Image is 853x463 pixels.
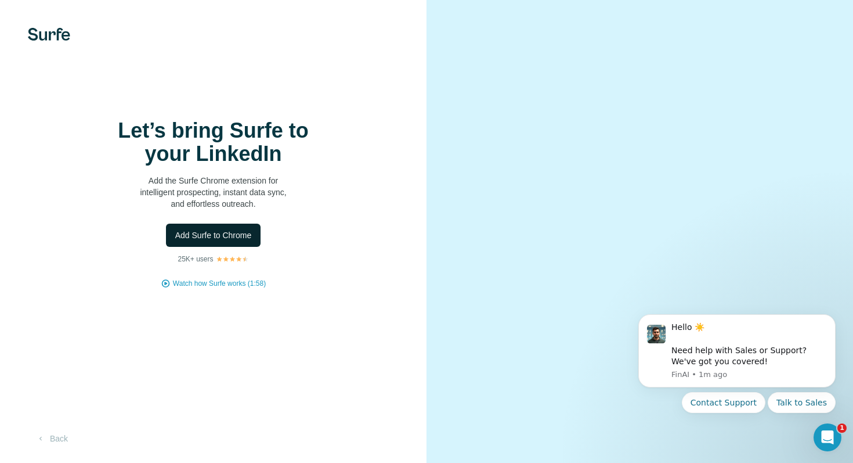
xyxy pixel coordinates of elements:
span: 1 [837,423,847,433]
button: Back [28,428,76,449]
p: Add the Surfe Chrome extension for intelligent prospecting, instant data sync, and effortless out... [97,175,330,210]
h1: Let’s bring Surfe to your LinkedIn [97,119,330,166]
iframe: Intercom notifications message [621,300,853,457]
p: 25K+ users [178,254,213,264]
button: Add Surfe to Chrome [166,224,261,247]
img: Surfe's logo [28,28,70,41]
span: Add Surfe to Chrome [175,229,252,241]
button: Watch how Surfe works (1:58) [173,278,266,289]
iframe: Intercom live chat [814,423,841,451]
img: Rating Stars [216,256,249,263]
